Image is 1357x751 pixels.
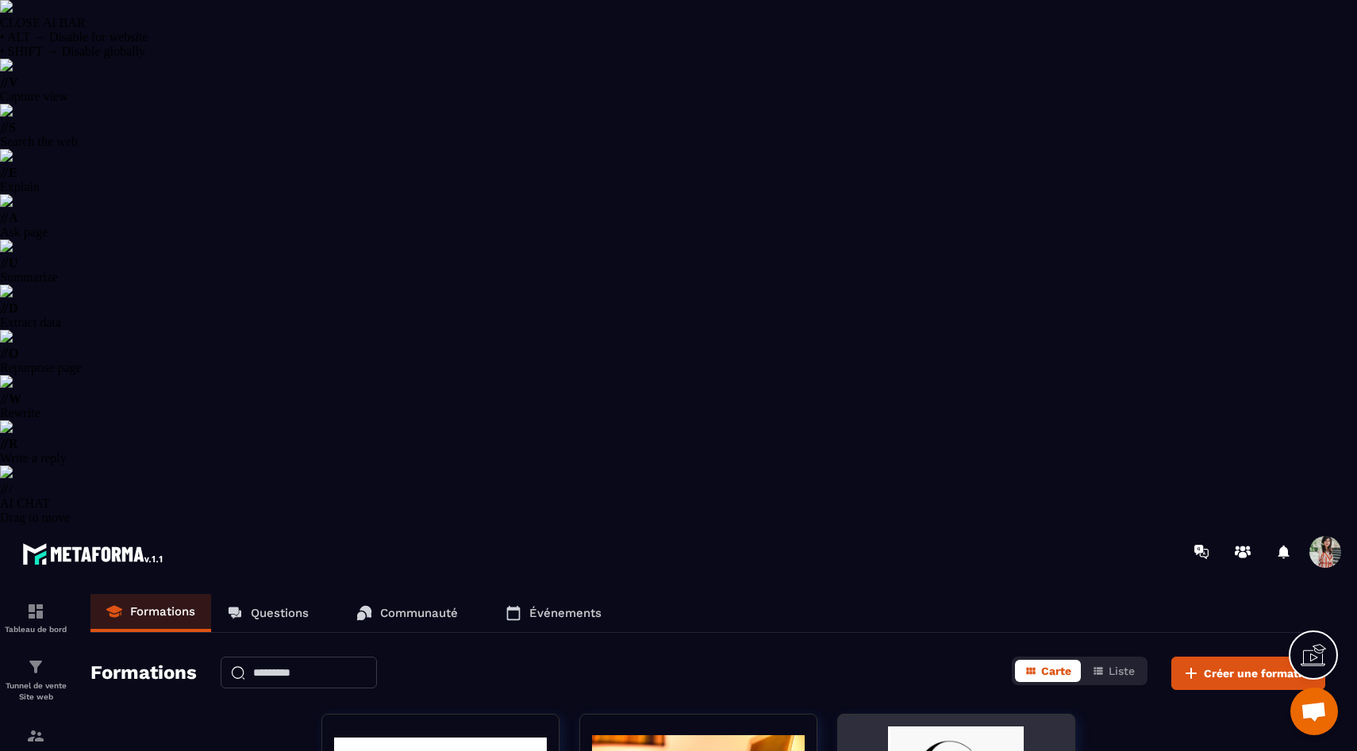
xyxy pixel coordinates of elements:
[340,594,474,632] a: Communauté
[1290,688,1338,735] a: Ouvrir le chat
[26,657,45,676] img: formation
[90,594,211,632] a: Formations
[1109,665,1135,677] span: Liste
[1204,665,1315,681] span: Créer une formation
[26,726,45,745] img: formation
[4,625,67,634] p: Tableau de bord
[22,539,165,568] img: logo
[380,606,458,620] p: Communauté
[4,646,67,715] a: formationformationTunnel de vente Site web
[1171,657,1325,690] button: Créer une formation
[130,604,195,619] p: Formations
[529,606,602,620] p: Événements
[1041,665,1071,677] span: Carte
[4,590,67,646] a: formationformationTableau de bord
[251,606,309,620] p: Questions
[4,680,67,703] p: Tunnel de vente Site web
[211,594,325,632] a: Questions
[1082,660,1144,682] button: Liste
[90,657,197,690] h2: Formations
[490,594,617,632] a: Événements
[26,602,45,621] img: formation
[1015,660,1081,682] button: Carte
